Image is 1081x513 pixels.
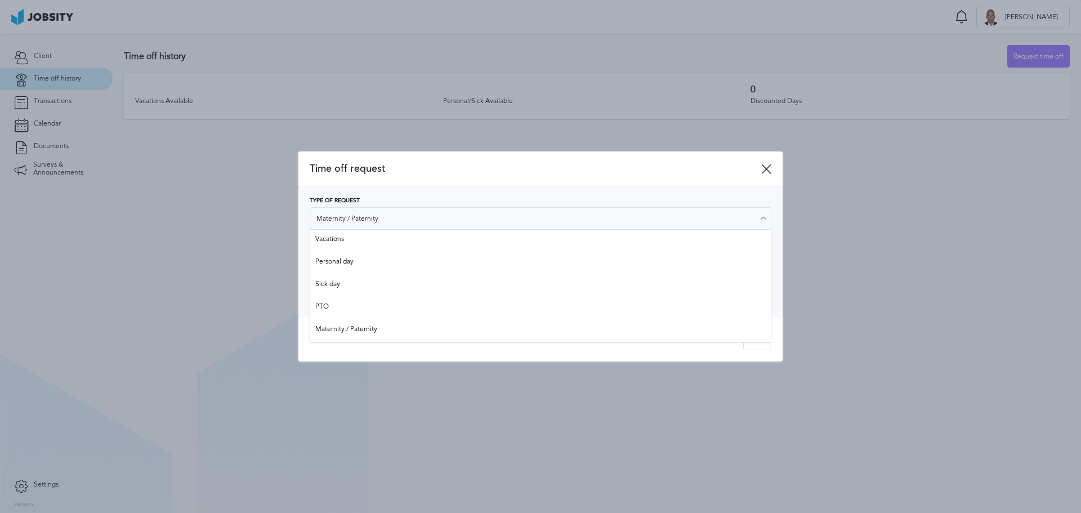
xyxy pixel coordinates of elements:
[315,258,766,269] span: Personal day
[315,280,766,292] span: Sick day
[315,303,766,314] span: PTO
[315,325,766,337] span: Maternity / Paternity
[310,163,761,175] span: Time off request
[315,235,766,247] span: Vacations
[743,328,771,350] button: Send
[310,198,360,204] span: Type of Request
